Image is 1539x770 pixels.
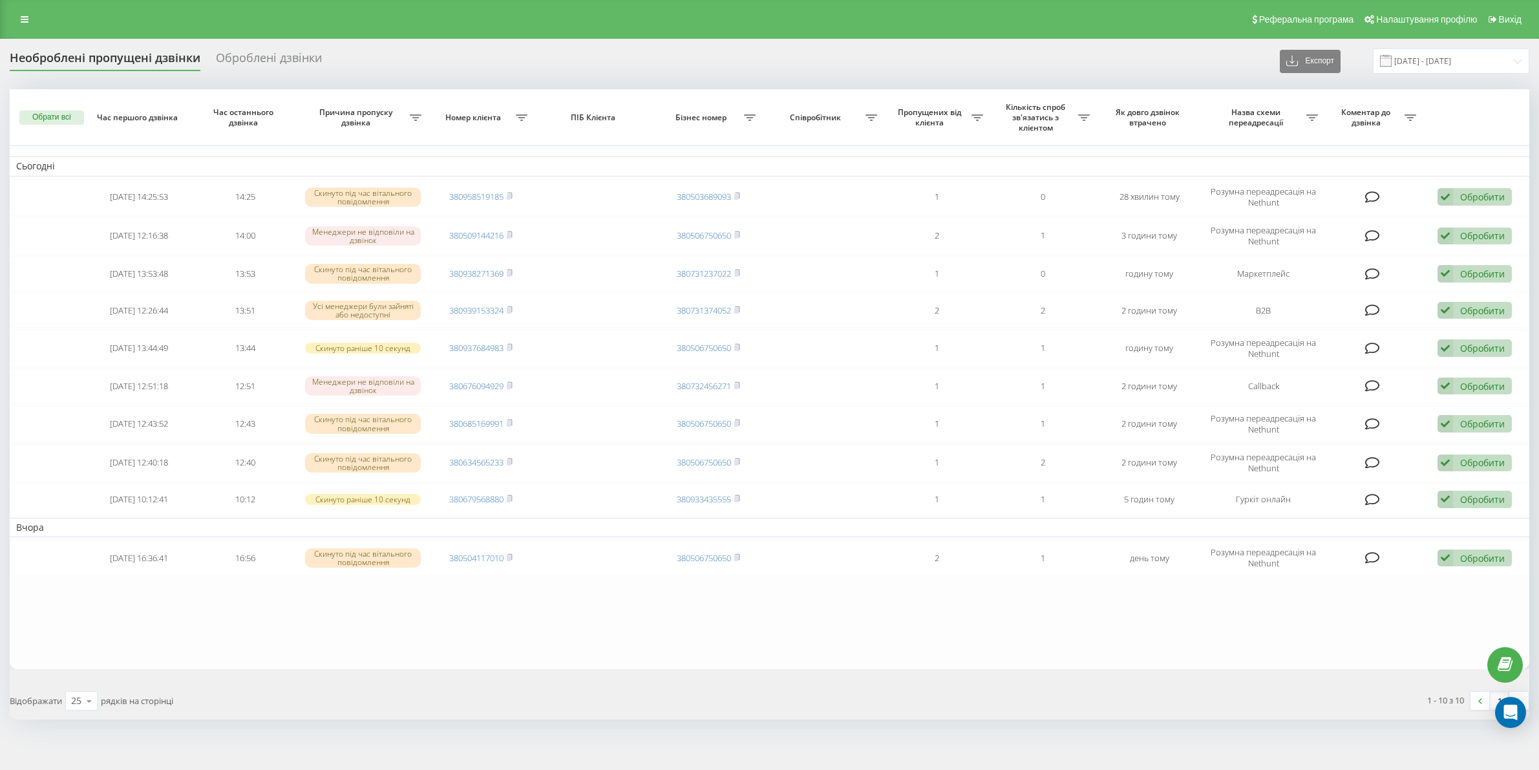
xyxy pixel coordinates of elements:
div: Обробити [1460,456,1505,469]
td: 2 години тому [1096,369,1203,403]
td: 14:00 [192,218,299,254]
td: Розумна переадресація на Nethunt [1202,445,1324,481]
td: Callback [1202,369,1324,403]
td: 12:40 [192,445,299,481]
td: 1 [884,257,990,291]
td: 2 [884,218,990,254]
span: Як довго дзвінок втрачено [1107,107,1191,127]
td: 1 [990,484,1096,515]
div: 25 [70,694,81,707]
td: 2 [884,294,990,328]
div: Обробити [1460,493,1505,506]
td: [DATE] 16:36:41 [86,540,193,576]
td: 1 [884,179,990,215]
a: 380634565233 [449,456,504,468]
td: 5 годин тому [1096,484,1203,515]
td: [DATE] 12:40:18 [86,445,193,481]
div: Обробити [1460,380,1505,392]
td: Розумна переадресація на Nethunt [1202,406,1324,442]
td: Сьогодні [10,156,1529,176]
span: Кількість спроб зв'язатись з клієнтом [996,102,1078,133]
span: Коментар до дзвінка [1331,107,1405,127]
td: 14:25 [192,179,299,215]
span: рядків на сторінці [100,695,171,707]
a: 380506750650 [677,552,731,564]
td: 0 [990,257,1096,291]
div: Обробити [1460,191,1505,203]
div: Необроблені пропущені дзвінки [10,51,200,71]
td: 12:51 [192,369,299,403]
td: 2 години тому [1096,406,1203,442]
a: 380939153324 [449,305,504,316]
div: Обробити [1460,305,1505,317]
td: 28 хвилин тому [1096,179,1203,215]
a: 380938271369 [449,268,504,279]
a: 380731237022 [677,268,731,279]
span: Вихід [1499,14,1522,25]
div: Обробити [1460,552,1505,564]
button: Експорт [1280,50,1341,73]
a: 380937684983 [449,342,504,354]
a: 380503689093 [677,191,731,202]
div: Скинуто під час вітального повідомлення [305,548,421,568]
td: 2 [990,294,1096,328]
div: Скинуто під час вітального повідомлення [305,187,421,207]
span: Пропущених від клієнта [890,107,972,127]
div: Усі менеджери були зайняті або недоступні [305,301,421,320]
span: Номер клієнта [434,112,516,123]
div: Скинуто під час вітального повідомлення [305,264,421,283]
td: 1 [884,445,990,481]
a: 380506750650 [677,230,731,241]
td: 2 години тому [1096,294,1203,328]
a: 380509144216 [449,230,504,241]
a: 380679568880 [449,493,504,505]
td: [DATE] 12:16:38 [86,218,193,254]
a: 380506750650 [677,456,731,468]
td: день тому [1096,540,1203,576]
a: 380506750650 [677,418,731,429]
td: 10:12 [192,484,299,515]
div: Обробити [1460,268,1505,280]
td: 1 [884,484,990,515]
div: Скинуто під час вітального повідомлення [305,414,421,433]
td: [DATE] 13:44:49 [86,330,193,367]
a: 380676094929 [449,380,504,392]
span: Співробітник [769,112,865,123]
td: 16:56 [192,540,299,576]
td: 1 [990,406,1096,442]
span: Час останнього дзвінка [203,107,287,127]
td: 13:53 [192,257,299,291]
a: 380731374052 [677,305,731,316]
a: 380732456271 [677,380,731,392]
td: Розумна переадресація на Nethunt [1202,218,1324,254]
div: Обробити [1460,230,1505,242]
td: 1 [990,540,1096,576]
td: B2B [1202,294,1324,328]
td: 2 години тому [1096,445,1203,481]
span: Відображати [10,695,61,707]
td: [DATE] 12:51:18 [86,369,193,403]
a: 380506750650 [677,342,731,354]
td: Вчора [10,518,1529,537]
td: годину тому [1096,330,1203,367]
td: [DATE] 13:53:48 [86,257,193,291]
td: [DATE] 12:26:44 [86,294,193,328]
td: 13:51 [192,294,299,328]
div: Скинуто раніше 10 секунд [305,343,421,354]
a: 380504117010 [449,552,504,564]
div: Скинуто під час вітального повідомлення [305,453,421,473]
td: 1 [884,406,990,442]
td: годину тому [1096,257,1203,291]
span: Час першого дзвінка [97,112,181,123]
td: 1 [990,218,1096,254]
td: 3 години тому [1096,218,1203,254]
div: Open Intercom Messenger [1495,697,1526,728]
span: Реферальна програма [1259,14,1354,25]
a: 380685169991 [449,418,504,429]
span: Назва схеми переадресації [1209,107,1306,127]
td: [DATE] 12:43:52 [86,406,193,442]
td: [DATE] 14:25:53 [86,179,193,215]
a: 1 [1490,692,1509,710]
div: Обробити [1460,342,1505,354]
td: Розумна переадресація на Nethunt [1202,330,1324,367]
